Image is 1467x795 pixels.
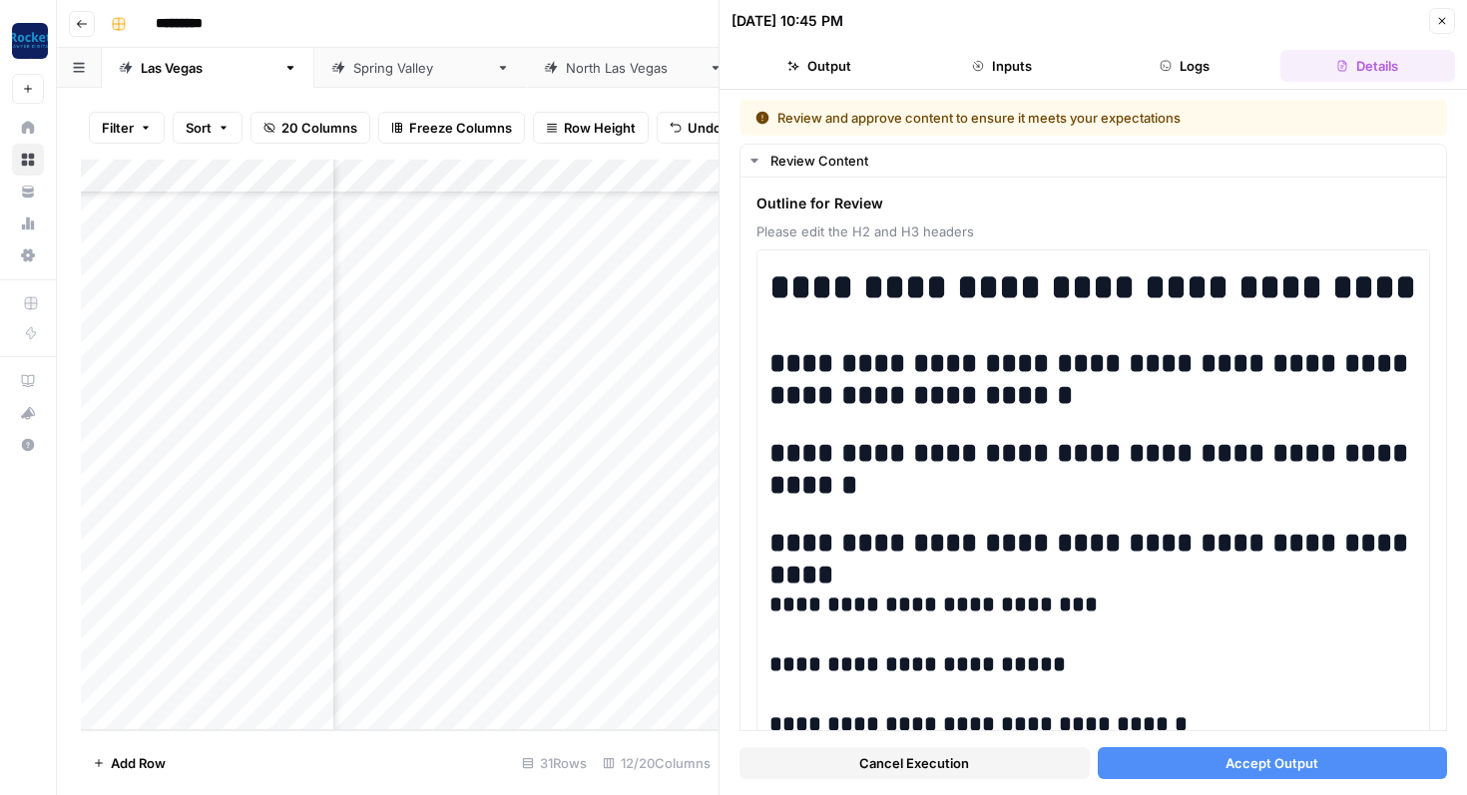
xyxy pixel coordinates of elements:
[514,747,595,779] div: 31 Rows
[89,112,165,144] button: Filter
[102,48,314,88] a: [GEOGRAPHIC_DATA]
[314,48,527,88] a: [GEOGRAPHIC_DATA]
[12,429,44,461] button: Help + Support
[102,118,134,138] span: Filter
[527,48,739,88] a: [GEOGRAPHIC_DATA]
[12,176,44,207] a: Your Data
[12,365,44,397] a: AirOps Academy
[1280,50,1455,82] button: Details
[281,118,357,138] span: 20 Columns
[12,16,44,66] button: Workspace: Rocket Pilots
[688,118,722,138] span: Undo
[739,747,1090,779] button: Cancel Execution
[186,118,212,138] span: Sort
[12,144,44,176] a: Browse
[173,112,243,144] button: Sort
[533,112,649,144] button: Row Height
[740,145,1446,177] button: Review Content
[732,11,843,31] div: [DATE] 10:45 PM
[12,112,44,144] a: Home
[756,221,1430,241] span: Please edit the H2 and H3 headers
[353,58,488,78] div: [GEOGRAPHIC_DATA]
[378,112,525,144] button: Freeze Columns
[12,207,44,239] a: Usage
[732,50,906,82] button: Output
[564,118,636,138] span: Row Height
[1098,50,1272,82] button: Logs
[12,397,44,429] button: What's new?
[409,118,512,138] span: Freeze Columns
[81,747,178,779] button: Add Row
[770,151,1434,171] div: Review Content
[566,58,701,78] div: [GEOGRAPHIC_DATA]
[13,398,43,428] div: What's new?
[12,239,44,271] a: Settings
[859,753,969,773] span: Cancel Execution
[1225,753,1318,773] span: Accept Output
[755,108,1306,128] div: Review and approve content to ensure it meets your expectations
[756,194,1430,213] span: Outline for Review
[141,58,275,78] div: [GEOGRAPHIC_DATA]
[250,112,370,144] button: 20 Columns
[914,50,1089,82] button: Inputs
[111,753,166,773] span: Add Row
[657,112,734,144] button: Undo
[595,747,719,779] div: 12/20 Columns
[12,23,48,59] img: Rocket Pilots Logo
[1098,747,1448,779] button: Accept Output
